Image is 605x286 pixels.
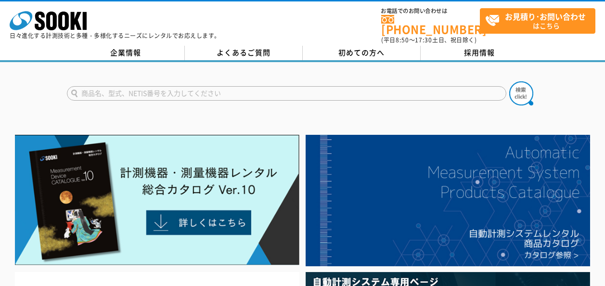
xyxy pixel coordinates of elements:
[505,11,586,22] strong: お見積り･お問い合わせ
[67,46,185,60] a: 企業情報
[509,81,533,105] img: btn_search.png
[306,135,590,266] img: 自動計測システムカタログ
[421,46,539,60] a: 採用情報
[381,15,480,35] a: [PHONE_NUMBER]
[303,46,421,60] a: 初めての方へ
[185,46,303,60] a: よくあるご質問
[67,86,506,101] input: 商品名、型式、NETIS番号を入力してください
[396,36,409,44] span: 8:50
[10,33,220,39] p: 日々進化する計測技術と多種・多様化するニーズにレンタルでお応えします。
[485,9,595,33] span: はこちら
[381,36,476,44] span: (平日 ～ 土日、祝日除く)
[415,36,432,44] span: 17:30
[480,8,595,34] a: お見積り･お問い合わせはこちら
[15,135,299,265] img: Catalog Ver10
[338,47,385,58] span: 初めての方へ
[381,8,480,14] span: お電話でのお問い合わせは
